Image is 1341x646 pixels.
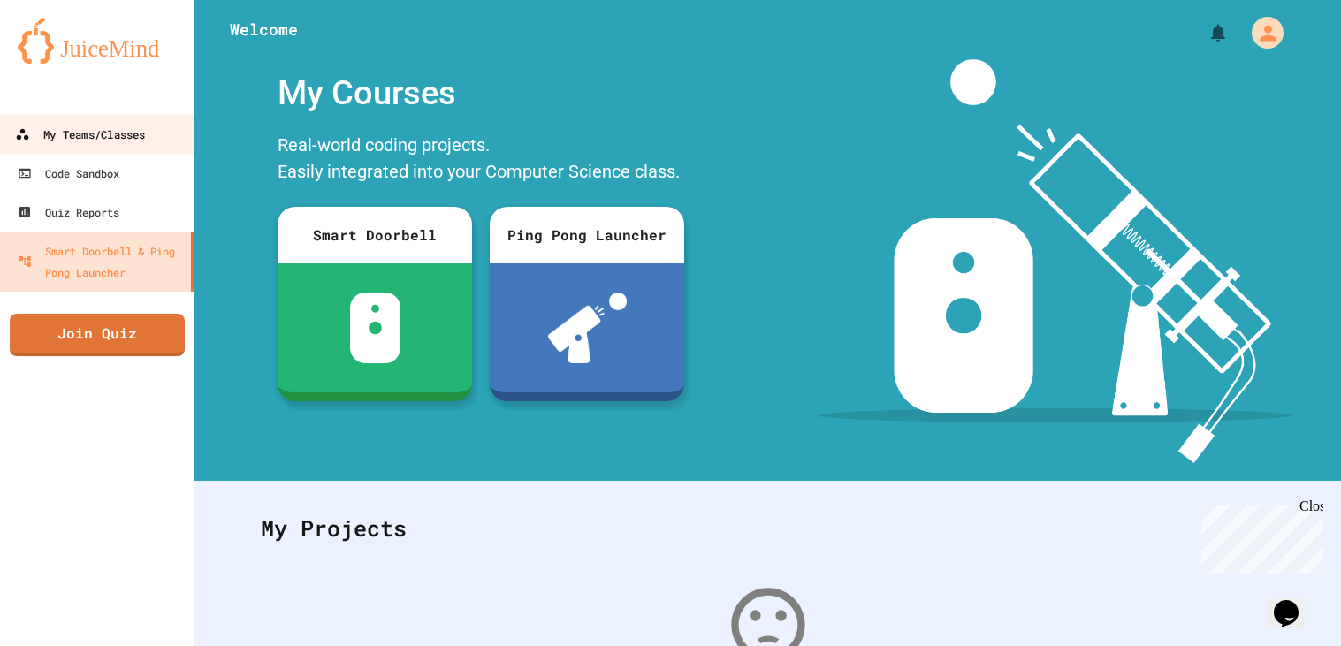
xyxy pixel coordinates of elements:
[548,293,627,363] img: ppl-with-ball.png
[1175,18,1233,48] div: My Notifications
[18,201,119,223] div: Quiz Reports
[490,207,684,263] div: Ping Pong Launcher
[10,314,185,356] a: Join Quiz
[269,127,693,194] div: Real-world coding projects. Easily integrated into your Computer Science class.
[1267,575,1323,628] iframe: chat widget
[350,293,400,363] img: sdb-white.svg
[1233,12,1288,53] div: My Account
[818,59,1291,463] img: banner-image-my-projects.png
[243,494,1292,563] div: My Projects
[18,163,119,184] div: Code Sandbox
[18,18,177,64] img: logo-orange.svg
[1194,498,1323,574] iframe: chat widget
[18,240,184,283] div: Smart Doorbell & Ping Pong Launcher
[15,124,145,146] div: My Teams/Classes
[269,59,693,127] div: My Courses
[7,7,122,112] div: Chat with us now!Close
[278,207,472,263] div: Smart Doorbell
